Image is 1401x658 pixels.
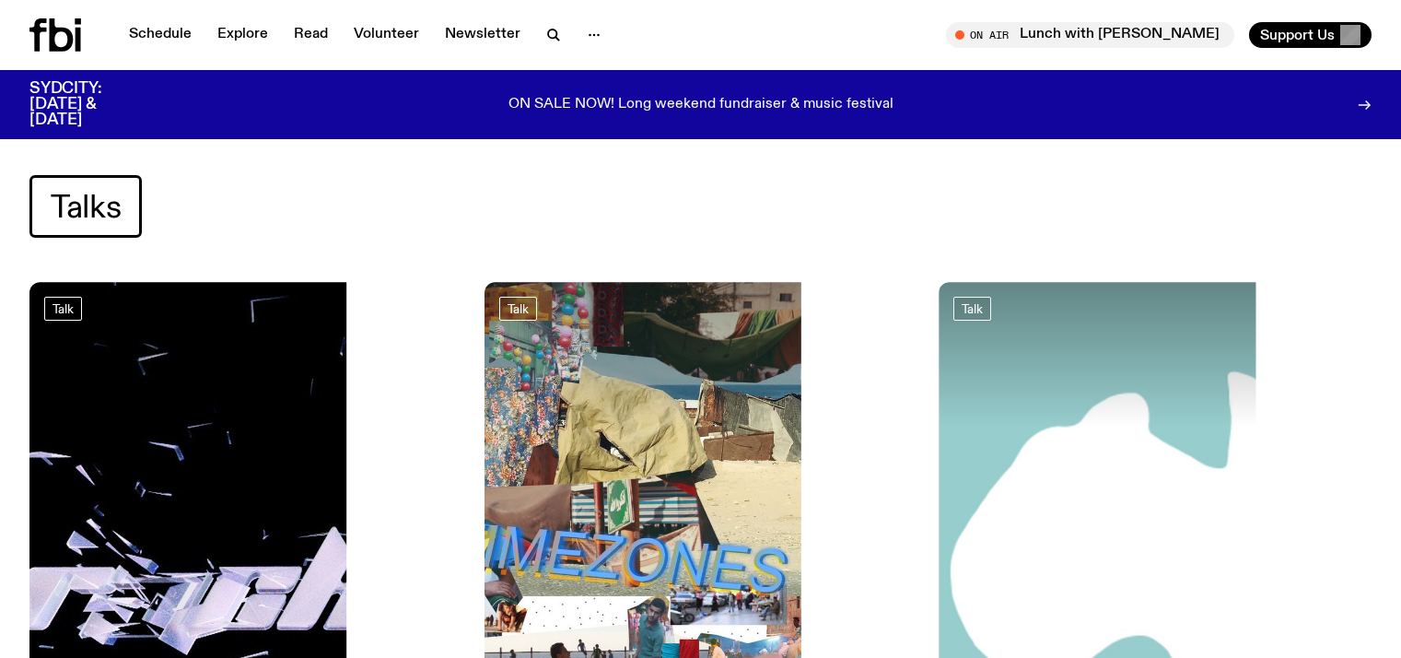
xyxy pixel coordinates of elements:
[51,189,121,225] span: Talks
[283,22,339,48] a: Read
[946,22,1234,48] button: On AirLunch with [PERSON_NAME]
[1260,27,1335,43] span: Support Us
[118,22,203,48] a: Schedule
[508,301,529,315] span: Talk
[499,297,537,321] a: Talk
[1249,22,1372,48] button: Support Us
[44,297,82,321] a: Talk
[953,297,991,321] a: Talk
[508,97,893,113] p: ON SALE NOW! Long weekend fundraiser & music festival
[343,22,430,48] a: Volunteer
[29,81,147,128] h3: SYDCITY: [DATE] & [DATE]
[53,301,74,315] span: Talk
[962,301,983,315] span: Talk
[434,22,531,48] a: Newsletter
[206,22,279,48] a: Explore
